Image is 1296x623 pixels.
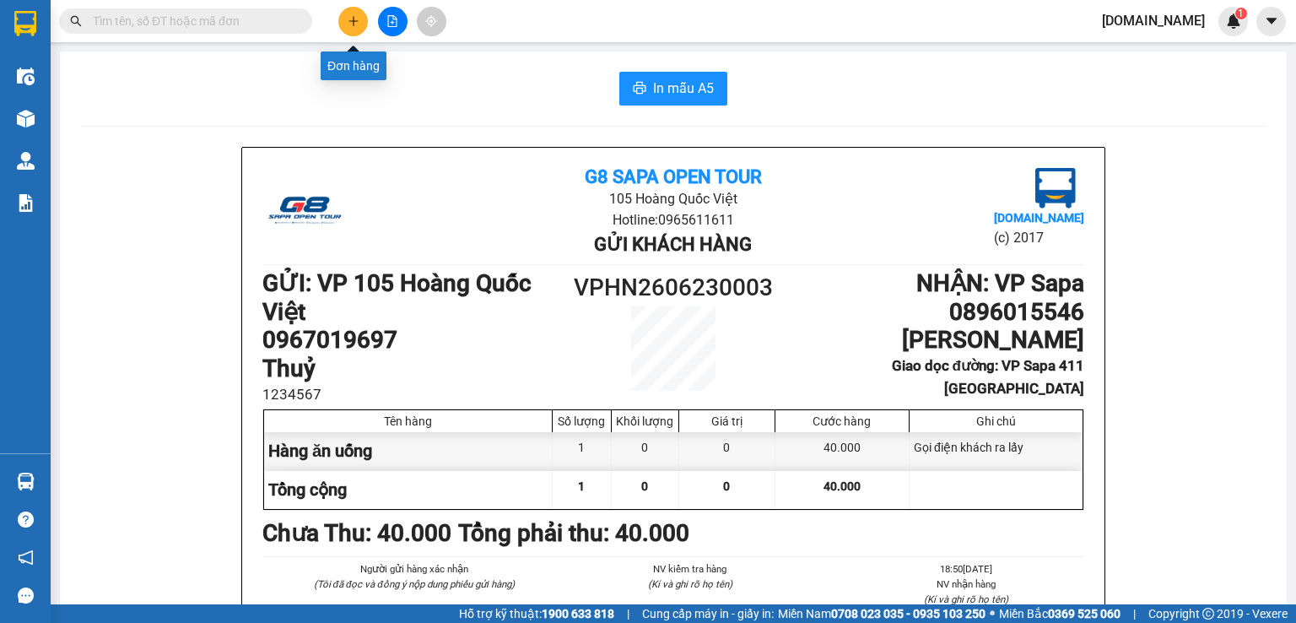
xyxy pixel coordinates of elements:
span: Hỗ trợ kỹ thuật: [459,604,614,623]
img: logo.jpg [262,168,347,252]
span: In mẫu A5 [653,78,714,99]
input: Tìm tên, số ĐT hoặc mã đơn [93,12,292,30]
li: 18:50[DATE] [849,561,1084,577]
div: Tên hàng [268,414,548,428]
span: notification [18,550,34,566]
span: Miền Nam [778,604,985,623]
span: printer [633,81,646,97]
span: caret-down [1264,14,1279,29]
b: Chưa Thu : 40.000 [262,519,451,547]
span: plus [348,15,359,27]
span: Miền Bắc [999,604,1120,623]
img: warehouse-icon [17,68,35,85]
b: GỬI : VP 105 Hoàng Quốc Việt [262,269,532,326]
span: file-add [386,15,398,27]
sup: 1 [1235,8,1247,19]
i: (Kí và ghi rõ họ tên) [648,578,732,590]
img: warehouse-icon [17,152,35,170]
i: (Tôi đã đọc và đồng ý nộp dung phiếu gửi hàng) [314,578,515,590]
span: ⚪️ [990,610,995,617]
div: Khối lượng [616,414,674,428]
b: NHẬN : VP Sapa [916,269,1084,297]
div: 0 [679,432,775,470]
b: Giao dọc đường: VP Sapa 411 [GEOGRAPHIC_DATA] [892,357,1084,397]
img: logo-vxr [14,11,36,36]
h1: VPHN2606230003 [570,269,776,306]
i: (Kí và ghi rõ họ tên) [924,593,1008,605]
div: Hàng ăn uống [264,432,553,470]
div: Gọi điện khách ra lấy [910,432,1083,470]
span: 0 [641,479,648,493]
button: printerIn mẫu A5 [619,72,727,106]
button: aim [417,7,446,36]
span: Tổng cộng [268,479,347,500]
img: warehouse-icon [17,110,35,127]
span: message [18,588,34,604]
b: G8 SAPA OPEN TOUR [585,166,762,187]
div: Đơn hàng [321,51,386,80]
img: solution-icon [17,194,35,212]
span: | [627,604,629,623]
span: 0 [723,479,730,493]
div: Số lượng [557,414,607,428]
li: Người gửi hàng xác nhận [296,561,532,577]
b: Gửi khách hàng [594,234,752,255]
div: 0 [612,432,679,470]
span: 1 [1238,8,1244,19]
li: 105 Hoàng Quốc Việt [399,188,947,209]
button: file-add [378,7,408,36]
strong: 0708 023 035 - 0935 103 250 [831,607,985,620]
h1: [PERSON_NAME] [776,326,1084,355]
span: [DOMAIN_NAME] [1088,10,1218,31]
li: Hotline: 0965611611 [399,209,947,230]
span: Cung cấp máy in - giấy in: [642,604,774,623]
span: 40.000 [823,479,861,493]
li: (c) 2017 [994,227,1084,248]
img: logo.jpg [1035,168,1076,209]
div: Ghi chú [914,414,1078,428]
img: warehouse-icon [17,473,35,490]
h1: Thuỷ [262,355,570,383]
div: Cước hàng [780,414,904,428]
strong: 1900 633 818 [542,607,614,620]
span: search [70,15,82,27]
button: caret-down [1256,7,1286,36]
li: NV nhận hàng [849,577,1084,592]
b: [DOMAIN_NAME] [994,211,1084,225]
h1: 0896015546 [776,298,1084,327]
h1: 0967019697 [262,326,570,355]
span: question-circle [18,512,34,528]
div: 1 [553,432,612,470]
span: copyright [1202,608,1214,620]
span: 1 [578,479,585,493]
div: 40.000 [775,432,910,470]
button: plus [338,7,368,36]
strong: 0369 525 060 [1048,607,1120,620]
img: icon-new-feature [1226,14,1241,29]
div: Giá trị [683,414,770,428]
li: 1234567 [262,383,570,406]
li: NV kiểm tra hàng [572,561,807,577]
span: | [1133,604,1136,623]
b: Tổng phải thu: 40.000 [458,519,689,547]
span: aim [425,15,437,27]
